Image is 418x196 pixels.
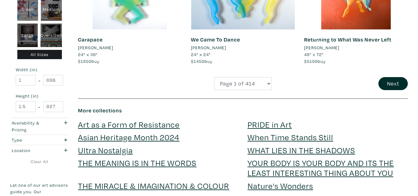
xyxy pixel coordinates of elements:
[78,58,100,64] span: buy
[378,77,408,90] button: Next
[10,158,69,165] a: Clear All
[78,107,408,114] h6: More collections
[248,119,292,130] a: PRIDE in Art
[12,137,51,143] div: Type
[248,157,394,178] a: YOUR BODY IS YOUR BODY AND ITS THE LEAST INTERESTING THING ABOUT YOU
[78,119,180,130] a: Art as a Form of Resistance
[38,102,41,111] span: -
[10,135,69,145] button: Type
[17,24,38,47] div: Large
[10,145,69,155] button: Location
[304,44,339,51] li: [PERSON_NAME]
[78,180,229,191] a: THE MIRACLE & IMAGINATION & COLOUR
[16,68,63,72] small: Width (in)
[78,132,179,142] a: Asian Heritage Month 2024
[304,36,391,43] a: Returning to What Was Never Left
[78,58,92,64] span: $1850
[10,118,69,135] button: Availability & Pricing
[248,132,333,142] a: When Time Stands Still
[191,44,295,51] a: [PERSON_NAME]
[304,58,326,64] span: buy
[41,24,62,47] div: Oversized
[191,36,240,43] a: We Came To Dance
[191,58,205,64] span: $1450
[16,94,63,98] small: Height (in)
[304,51,324,57] span: 48" x 72"
[12,147,51,154] div: Location
[78,51,98,57] span: 24" x 36"
[304,44,408,51] a: [PERSON_NAME]
[191,51,211,57] span: 24" x 24"
[17,50,62,59] div: All Sizes
[191,44,226,51] li: [PERSON_NAME]
[78,44,113,51] li: [PERSON_NAME]
[248,180,313,191] a: Nature's Wonders
[304,58,318,64] span: $5100
[248,145,355,155] a: WHAT LIES IN THE SHADOWS
[191,58,213,64] span: buy
[12,120,51,133] div: Availability & Pricing
[38,76,41,85] span: -
[78,44,182,51] a: [PERSON_NAME]
[78,145,133,155] a: Ultra Nostalgia
[78,36,103,43] a: Carapace
[78,157,196,168] a: THE MEANING IS IN THE WORDS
